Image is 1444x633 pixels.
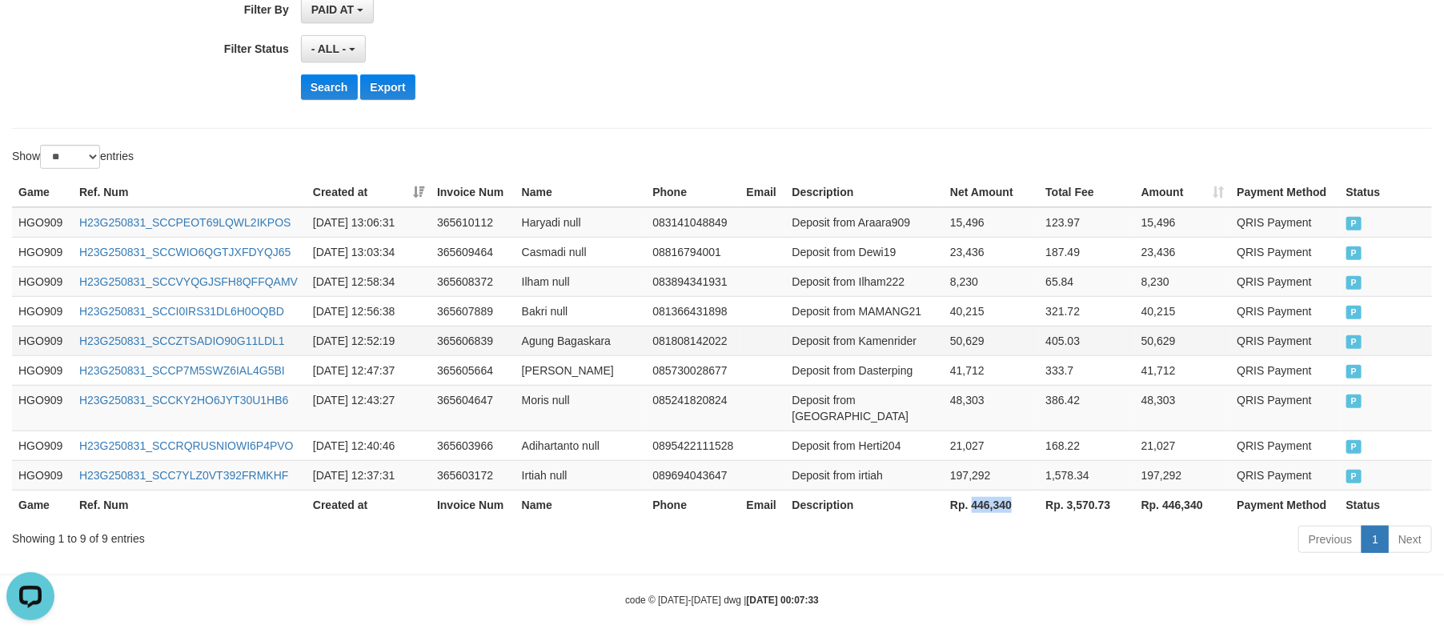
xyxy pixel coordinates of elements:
td: QRIS Payment [1230,296,1339,326]
th: Rp. 3,570.73 [1039,490,1134,519]
a: H23G250831_SCCI0IRS31DL6H0OQBD [79,305,284,318]
td: QRIS Payment [1230,385,1339,431]
td: Haryadi null [515,207,647,238]
th: Status [1340,178,1432,207]
td: 085241820824 [646,385,740,431]
small: code © [DATE]-[DATE] dwg | [625,595,819,606]
td: 083894341931 [646,266,740,296]
td: [DATE] 12:40:46 [307,431,431,460]
td: 083141048849 [646,207,740,238]
span: PAID [1346,470,1362,483]
td: 365608372 [431,266,515,296]
td: QRIS Payment [1230,266,1339,296]
a: H23G250831_SCCP7M5SWZ6IAL4G5BI [79,364,285,377]
td: 405.03 [1039,326,1134,355]
td: 8,230 [944,266,1039,296]
td: HGO909 [12,207,73,238]
button: Open LiveChat chat widget [6,6,54,54]
th: Name [515,490,647,519]
td: Deposit from Araara909 [786,207,945,238]
th: Created at [307,490,431,519]
td: Bakri null [515,296,647,326]
td: 081808142022 [646,326,740,355]
td: Irtiah null [515,460,647,490]
td: Deposit from [GEOGRAPHIC_DATA] [786,385,945,431]
td: Moris null [515,385,647,431]
select: Showentries [40,145,100,169]
td: 089694043647 [646,460,740,490]
td: 41,712 [1135,355,1231,385]
a: H23G250831_SCC7YLZ0VT392FRMKHF [79,469,288,482]
a: Previous [1298,526,1362,553]
th: Payment Method [1230,178,1339,207]
th: Game [12,490,73,519]
td: 187.49 [1039,237,1134,266]
td: 15,496 [944,207,1039,238]
td: [DATE] 13:03:34 [307,237,431,266]
td: 21,027 [1135,431,1231,460]
td: [DATE] 12:58:34 [307,266,431,296]
th: Net Amount [944,178,1039,207]
td: Deposit from Kamenrider [786,326,945,355]
td: HGO909 [12,355,73,385]
td: [DATE] 12:37:31 [307,460,431,490]
td: 41,712 [944,355,1039,385]
td: 197,292 [944,460,1039,490]
td: 197,292 [1135,460,1231,490]
td: [DATE] 12:52:19 [307,326,431,355]
td: Deposit from MAMANG21 [786,296,945,326]
td: QRIS Payment [1230,237,1339,266]
td: 321.72 [1039,296,1134,326]
td: 085730028677 [646,355,740,385]
th: Game [12,178,73,207]
a: H23G250831_SCCPEOT69LQWL2IKPOS [79,216,291,229]
th: Rp. 446,340 [944,490,1039,519]
td: 365606839 [431,326,515,355]
td: 365603172 [431,460,515,490]
td: Deposit from irtiah [786,460,945,490]
td: 365610112 [431,207,515,238]
td: [DATE] 12:43:27 [307,385,431,431]
label: Show entries [12,145,134,169]
td: 081366431898 [646,296,740,326]
td: 40,215 [944,296,1039,326]
td: 48,303 [944,385,1039,431]
strong: [DATE] 00:07:33 [747,595,819,606]
td: HGO909 [12,431,73,460]
span: PAID [1346,217,1362,230]
span: PAID [1346,246,1362,260]
th: Email [740,178,786,207]
th: Email [740,490,786,519]
td: 365605664 [431,355,515,385]
td: [DATE] 12:56:38 [307,296,431,326]
td: 365609464 [431,237,515,266]
td: 0895422111528 [646,431,740,460]
a: Next [1388,526,1432,553]
td: QRIS Payment [1230,207,1339,238]
td: HGO909 [12,385,73,431]
th: Payment Method [1230,490,1339,519]
th: Rp. 446,340 [1135,490,1231,519]
td: 50,629 [1135,326,1231,355]
td: Deposit from Dasterping [786,355,945,385]
td: 08816794001 [646,237,740,266]
div: Showing 1 to 9 of 9 entries [12,524,590,547]
td: 23,436 [944,237,1039,266]
button: - ALL - [301,35,366,62]
td: HGO909 [12,296,73,326]
td: Deposit from Dewi19 [786,237,945,266]
th: Name [515,178,647,207]
th: Phone [646,490,740,519]
span: PAID [1346,395,1362,408]
th: Created at: activate to sort column ascending [307,178,431,207]
td: 23,436 [1135,237,1231,266]
th: Ref. Num [73,178,307,207]
th: Amount: activate to sort column ascending [1135,178,1231,207]
td: 168.22 [1039,431,1134,460]
td: QRIS Payment [1230,355,1339,385]
td: 15,496 [1135,207,1231,238]
td: 123.97 [1039,207,1134,238]
td: HGO909 [12,460,73,490]
td: 1,578.34 [1039,460,1134,490]
th: Status [1340,490,1432,519]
